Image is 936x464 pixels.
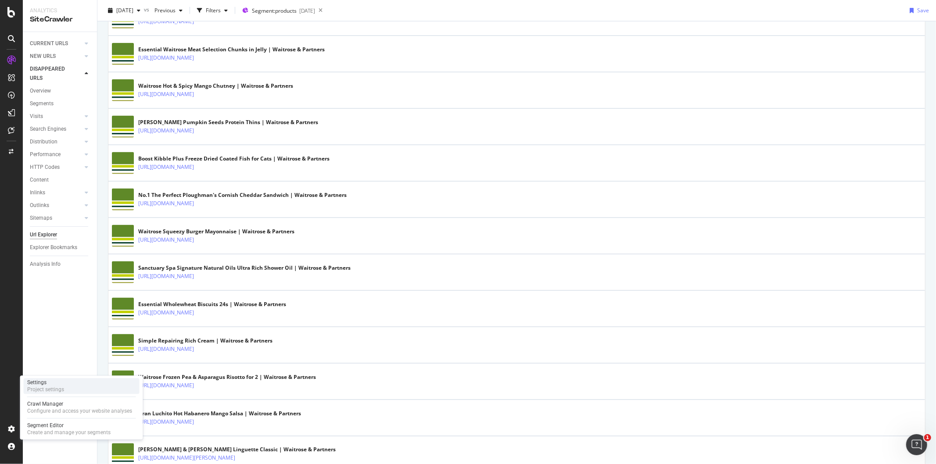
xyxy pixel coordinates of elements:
[138,228,294,236] div: Waitrose Squeezy Burger Mayonnaise | Waitrose & Partners
[138,373,316,381] div: Waitrose Frozen Pea & Asparagus Risotto for 2 | Waitrose & Partners
[27,422,111,429] div: Segment Editor
[30,243,91,252] a: Explorer Bookmarks
[112,225,134,247] img: main image
[30,86,51,96] div: Overview
[30,64,82,83] a: DISAPPEARED URLS
[138,118,318,126] div: [PERSON_NAME] Pumpkin Seeds Protein Thins | Waitrose & Partners
[30,125,82,134] a: Search Engines
[30,14,90,25] div: SiteCrawler
[206,7,221,14] div: Filters
[30,52,56,61] div: NEW URLS
[112,261,134,283] img: main image
[112,43,134,65] img: main image
[27,429,111,436] div: Create and manage your segments
[30,86,91,96] a: Overview
[112,298,134,320] img: main image
[138,191,347,199] div: No.1 The Perfect Ploughman's Cornish Cheddar Sandwich | Waitrose & Partners
[30,175,91,185] a: Content
[27,407,132,414] div: Configure and access your website analyses
[138,90,194,99] a: [URL][DOMAIN_NAME]
[30,112,82,121] a: Visits
[104,4,144,18] button: [DATE]
[924,434,931,441] span: 1
[151,4,186,18] button: Previous
[30,137,82,146] a: Distribution
[30,214,82,223] a: Sitemaps
[138,236,194,244] a: [URL][DOMAIN_NAME]
[30,163,82,172] a: HTTP Codes
[144,6,151,13] span: vs
[112,116,134,138] img: main image
[30,230,91,239] a: Url Explorer
[116,7,133,14] span: 2025 Sep. 24th
[138,46,325,54] div: Essential Waitrose Meat Selection Chunks in Jelly | Waitrose & Partners
[906,434,927,455] iframe: Intercom live chat
[30,39,82,48] a: CURRENT URLS
[112,79,134,101] img: main image
[252,7,297,14] span: Segment: products
[30,260,91,269] a: Analysis Info
[138,155,330,163] div: Boost Kibble Plus Freeze Dried Coated Fish for Cats | Waitrose & Partners
[27,386,64,393] div: Project settings
[112,334,134,356] img: main image
[30,214,52,223] div: Sitemaps
[194,4,231,18] button: Filters
[138,446,336,454] div: [PERSON_NAME] & [PERSON_NAME] Linguette Classic | Waitrose & Partners
[138,126,194,135] a: [URL][DOMAIN_NAME]
[30,188,45,197] div: Inlinks
[138,381,194,390] a: [URL][DOMAIN_NAME]
[151,7,176,14] span: Previous
[30,175,49,185] div: Content
[239,4,315,18] button: Segment:products[DATE]
[138,418,194,426] a: [URL][DOMAIN_NAME]
[299,7,315,14] div: [DATE]
[30,150,82,159] a: Performance
[30,99,91,108] a: Segments
[112,189,134,211] img: main image
[138,300,286,308] div: Essential Wholewheat Biscuits 24s | Waitrose & Partners
[30,260,61,269] div: Analysis Info
[30,188,82,197] a: Inlinks
[138,199,194,208] a: [URL][DOMAIN_NAME]
[138,345,194,353] a: [URL][DOMAIN_NAME]
[30,64,74,83] div: DISAPPEARED URLS
[906,4,929,18] button: Save
[30,125,66,134] div: Search Engines
[138,337,273,345] div: Simple Repairing Rich Cream | Waitrose & Partners
[138,410,301,418] div: Gran Luchito Hot Habanero Mango Salsa | Waitrose & Partners
[30,150,61,159] div: Performance
[27,400,132,407] div: Crawl Manager
[138,272,194,281] a: [URL][DOMAIN_NAME]
[30,39,68,48] div: CURRENT URLS
[917,7,929,14] div: Save
[138,308,194,317] a: [URL][DOMAIN_NAME]
[30,112,43,121] div: Visits
[112,371,134,393] img: main image
[138,54,194,62] a: [URL][DOMAIN_NAME]
[112,152,134,174] img: main image
[30,99,54,108] div: Segments
[24,421,140,437] a: Segment EditorCreate and manage your segments
[30,7,90,14] div: Analytics
[138,17,194,26] a: [URL][DOMAIN_NAME]
[30,201,49,210] div: Outlinks
[30,137,57,146] div: Distribution
[138,264,351,272] div: Sanctuary Spa Signature Natural Oils Ultra Rich Shower Oil | Waitrose & Partners
[30,243,77,252] div: Explorer Bookmarks
[27,379,64,386] div: Settings
[138,454,235,463] a: [URL][DOMAIN_NAME][PERSON_NAME]
[138,82,293,90] div: Waitrose Hot & Spicy Mango Chutney | Waitrose & Partners
[30,163,60,172] div: HTTP Codes
[30,201,82,210] a: Outlinks
[24,400,140,415] a: Crawl ManagerConfigure and access your website analyses
[30,52,82,61] a: NEW URLS
[138,163,194,171] a: [URL][DOMAIN_NAME]
[30,230,57,239] div: Url Explorer
[24,378,140,394] a: SettingsProject settings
